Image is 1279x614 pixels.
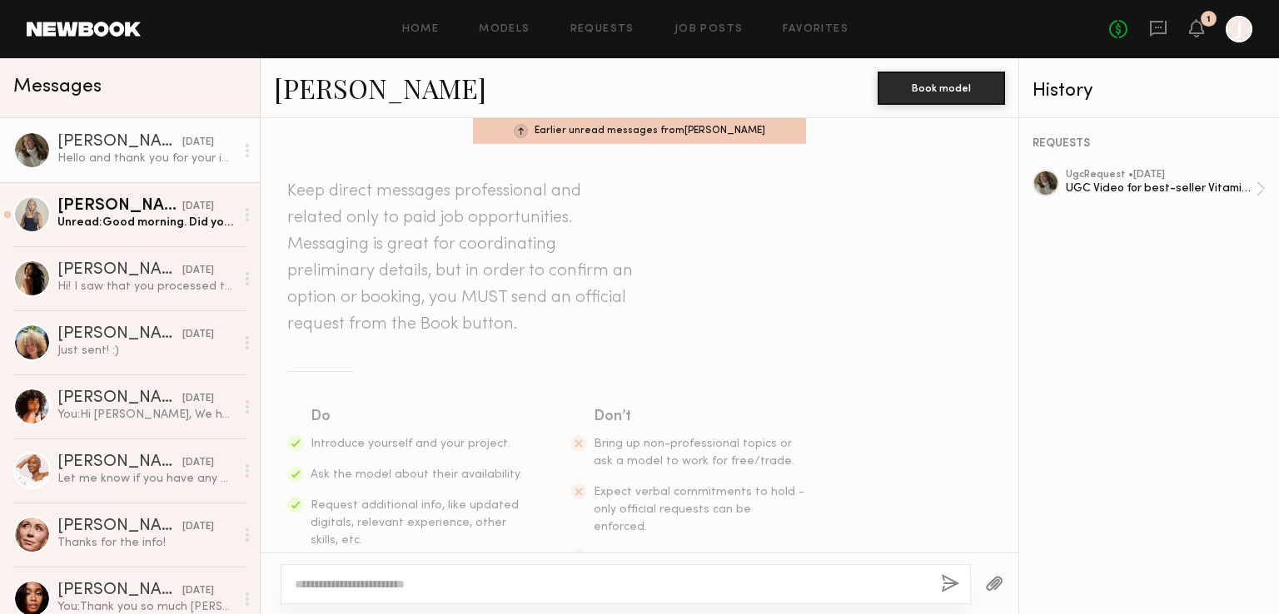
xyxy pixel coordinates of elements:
a: J [1226,16,1252,42]
div: [PERSON_NAME] [57,390,182,407]
div: [PERSON_NAME] [57,198,182,215]
div: REQUESTS [1033,138,1266,150]
header: Keep direct messages professional and related only to paid job opportunities. Messaging is great ... [287,178,637,338]
div: [DATE] [182,327,214,343]
div: [DATE] [182,199,214,215]
div: [PERSON_NAME] [57,326,182,343]
div: [PERSON_NAME] [57,262,182,279]
div: [DATE] [182,135,214,151]
a: Requests [570,24,635,35]
div: [DATE] [182,583,214,599]
a: Job Posts [674,24,744,35]
div: You: Hi [PERSON_NAME], We have received it! We'll get back to you via email. [57,407,235,423]
div: [DATE] [182,263,214,279]
div: UGC Video for best-seller Vitamin C [1066,181,1256,196]
div: Hi! I saw that you processed the payment. I was wondering if you guys added the $50 that we agreed? [57,279,235,295]
div: [PERSON_NAME] [57,134,182,151]
div: [PERSON_NAME] [57,582,182,599]
span: Bring up non-professional topics or ask a model to work for free/trade. [594,438,794,467]
span: Messages [13,77,102,97]
div: Earlier unread messages from [PERSON_NAME] [473,118,806,144]
div: ugc Request • [DATE] [1066,170,1256,181]
a: Models [479,24,530,35]
div: Thanks for the info! [57,535,235,551]
a: [PERSON_NAME] [274,70,486,106]
div: Unread: Good morning. Did you want to book me for this UGC at $450? Thank you. [57,215,235,230]
div: [PERSON_NAME] [57,454,182,471]
button: Book model [878,72,1005,105]
div: Let me know if you have any other questions/edits [57,471,235,487]
div: [DATE] [182,391,214,407]
span: Expect verbal commitments to hold - only official requests can be enforced. [594,487,804,532]
div: 1 [1207,15,1211,24]
div: [DATE] [182,455,214,471]
div: [PERSON_NAME] [57,518,182,535]
a: ugcRequest •[DATE]UGC Video for best-seller Vitamin C [1066,170,1266,208]
div: [DATE] [182,519,214,535]
span: Request additional info, like updated digitals, relevant experience, other skills, etc. [311,500,519,546]
div: Don’t [594,405,807,428]
div: Hello and thank you for your interest in booking me! Love seeing some of my peers on your website... [57,151,235,166]
span: Ask the model about their availability. [311,469,522,480]
div: Just sent! :) [57,343,235,359]
span: Introduce yourself and your project. [311,438,510,449]
a: Home [402,24,440,35]
div: History [1033,82,1266,101]
div: Do [311,405,524,428]
a: Favorites [783,24,849,35]
a: Book model [878,80,1005,94]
